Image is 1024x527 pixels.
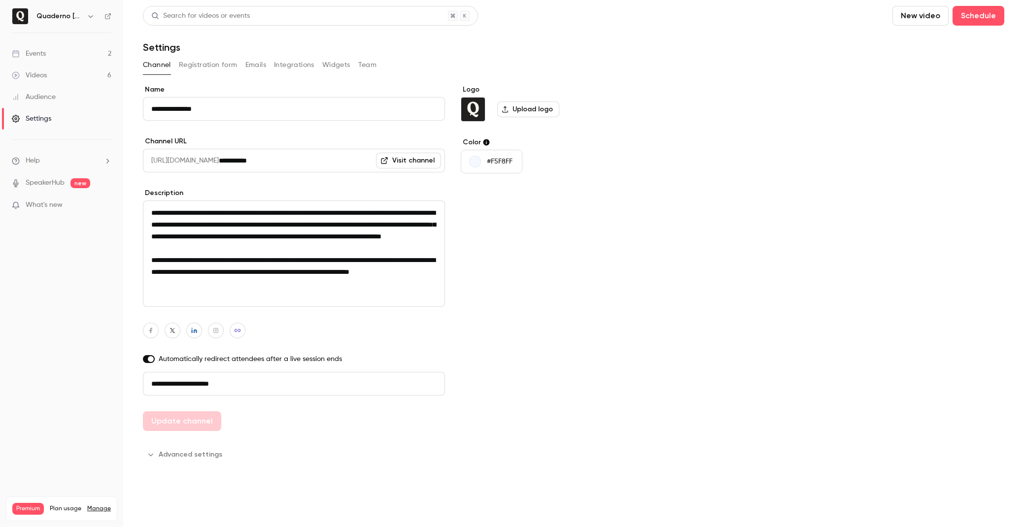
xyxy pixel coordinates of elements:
p: #F5F8FF [487,157,512,166]
div: Events [12,49,46,59]
div: Settings [12,114,51,124]
span: [URL][DOMAIN_NAME] [143,149,219,172]
h6: Quaderno [GEOGRAPHIC_DATA] [36,11,83,21]
div: Search for videos or events [151,11,250,21]
span: new [70,178,90,188]
span: What's new [26,200,63,210]
li: help-dropdown-opener [12,156,111,166]
p: / 90 [97,515,111,524]
button: Schedule [953,6,1004,26]
label: Logo [461,85,612,95]
a: Visit channel [376,153,441,168]
span: Premium [12,503,44,515]
label: Channel URL [143,136,445,146]
button: Registration form [179,57,238,73]
a: SpeakerHub [26,178,65,188]
p: Videos [12,515,31,524]
span: 6 [97,516,100,522]
button: Channel [143,57,171,73]
a: Manage [87,505,111,513]
button: New video [892,6,949,26]
div: Videos [12,70,47,80]
span: Plan usage [50,505,81,513]
button: Team [358,57,377,73]
label: Name [143,85,445,95]
label: Description [143,188,445,198]
label: Color [461,137,612,147]
button: Advanced settings [143,447,228,462]
button: Widgets [322,57,350,73]
h1: Settings [143,41,180,53]
button: Integrations [274,57,314,73]
img: Quaderno España [461,98,485,121]
img: Quaderno España [12,8,28,24]
button: Emails [245,57,266,73]
label: Upload logo [497,101,559,117]
button: #F5F8FF [461,150,522,173]
span: Help [26,156,40,166]
div: Audience [12,92,56,102]
label: Automatically redirect attendees after a live session ends [143,354,445,364]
